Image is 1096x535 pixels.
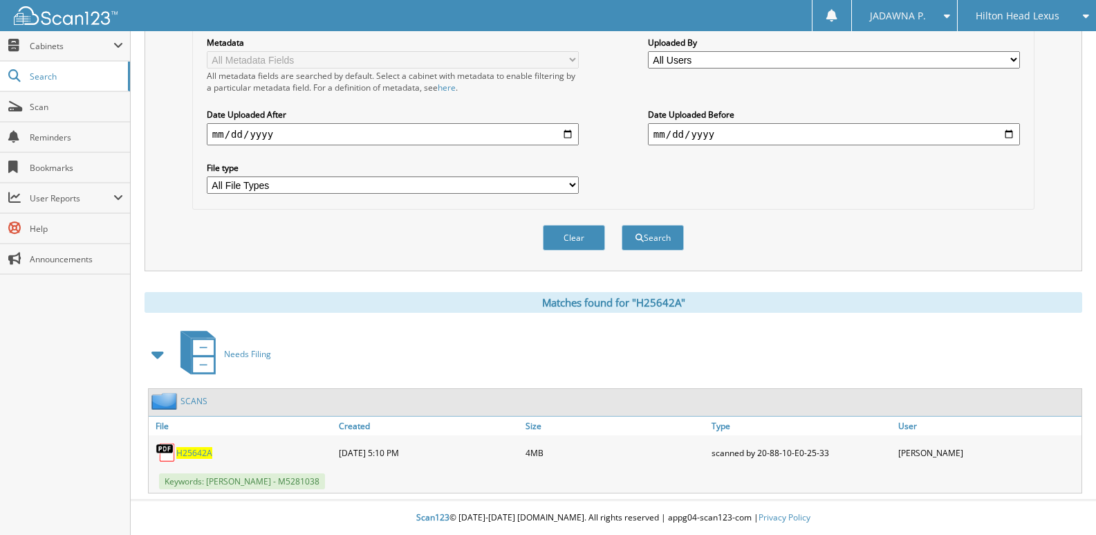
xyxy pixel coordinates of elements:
[335,417,522,435] a: Created
[30,132,123,143] span: Reminders
[648,109,1020,120] label: Date Uploaded Before
[145,292,1082,313] div: Matches found for "H25642A"
[156,442,176,463] img: PDF.png
[159,473,325,489] span: Keywords: [PERSON_NAME] - M5281038
[224,348,271,360] span: Needs Filing
[207,162,579,174] label: File type
[438,82,456,93] a: here
[416,511,449,523] span: Scan123
[30,162,123,174] span: Bookmarks
[522,439,709,466] div: 4MB
[30,71,121,82] span: Search
[30,223,123,235] span: Help
[207,109,579,120] label: Date Uploaded After
[149,417,335,435] a: File
[30,40,113,52] span: Cabinets
[176,447,212,459] a: H25642A
[151,392,180,410] img: folder2.png
[30,253,123,265] span: Announcements
[207,70,579,93] div: All metadata fields are searched by default. Select a cabinet with metadata to enable filtering b...
[708,439,895,466] div: scanned by 20-88-10-E0-25-33
[30,192,113,204] span: User Reports
[30,101,123,113] span: Scan
[14,6,118,25] img: scan123-logo-white.svg
[131,501,1096,535] div: © [DATE]-[DATE] [DOMAIN_NAME]. All rights reserved | appg04-scan123-com |
[895,417,1081,435] a: User
[759,511,810,523] a: Privacy Policy
[522,417,709,435] a: Size
[870,12,926,20] span: JADAWNA P.
[335,439,522,466] div: [DATE] 5:10 PM
[207,37,579,48] label: Metadata
[172,327,271,381] a: Needs Filing
[1027,469,1096,535] iframe: Chat Widget
[708,417,895,435] a: Type
[648,37,1020,48] label: Uploaded By
[180,395,207,407] a: SCANS
[543,225,605,251] button: Clear
[207,123,579,145] input: start
[895,439,1081,466] div: [PERSON_NAME]
[976,12,1059,20] span: Hilton Head Lexus
[648,123,1020,145] input: end
[622,225,684,251] button: Search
